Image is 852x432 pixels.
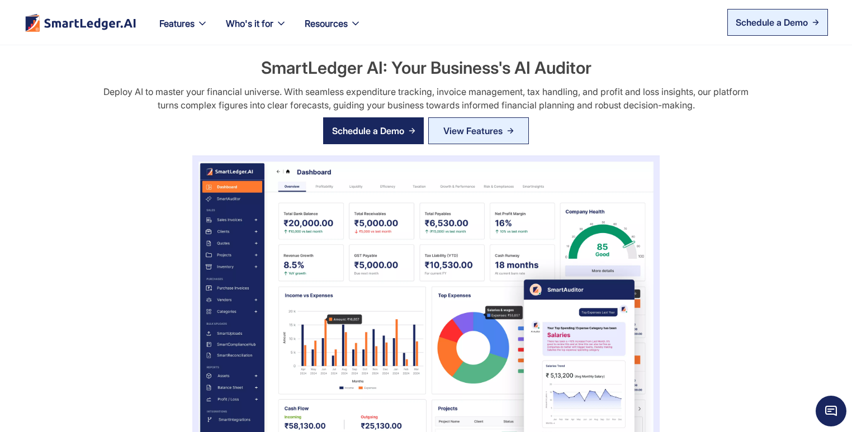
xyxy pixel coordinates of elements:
[95,85,756,112] div: Deploy AI to master your financial universe. With seamless expenditure tracking, invoice manageme...
[296,16,370,45] div: Resources
[812,19,819,26] img: Arrow Right Blue
[443,122,503,140] div: View Features
[409,127,415,134] img: arrow right icon
[217,16,296,45] div: Who's it for
[261,56,591,79] h2: SmartLedger AI: Your Business's AI Auditor
[816,396,846,426] span: Chat Widget
[727,9,828,36] a: Schedule a Demo
[507,127,514,134] img: Arrow Right Blue
[332,124,404,137] div: Schedule a Demo
[226,16,273,31] div: Who's it for
[150,16,217,45] div: Features
[24,13,137,32] img: footer logo
[736,16,808,29] div: Schedule a Demo
[428,117,529,144] a: View Features
[323,117,424,144] a: Schedule a Demo
[305,16,348,31] div: Resources
[159,16,195,31] div: Features
[24,13,137,32] a: home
